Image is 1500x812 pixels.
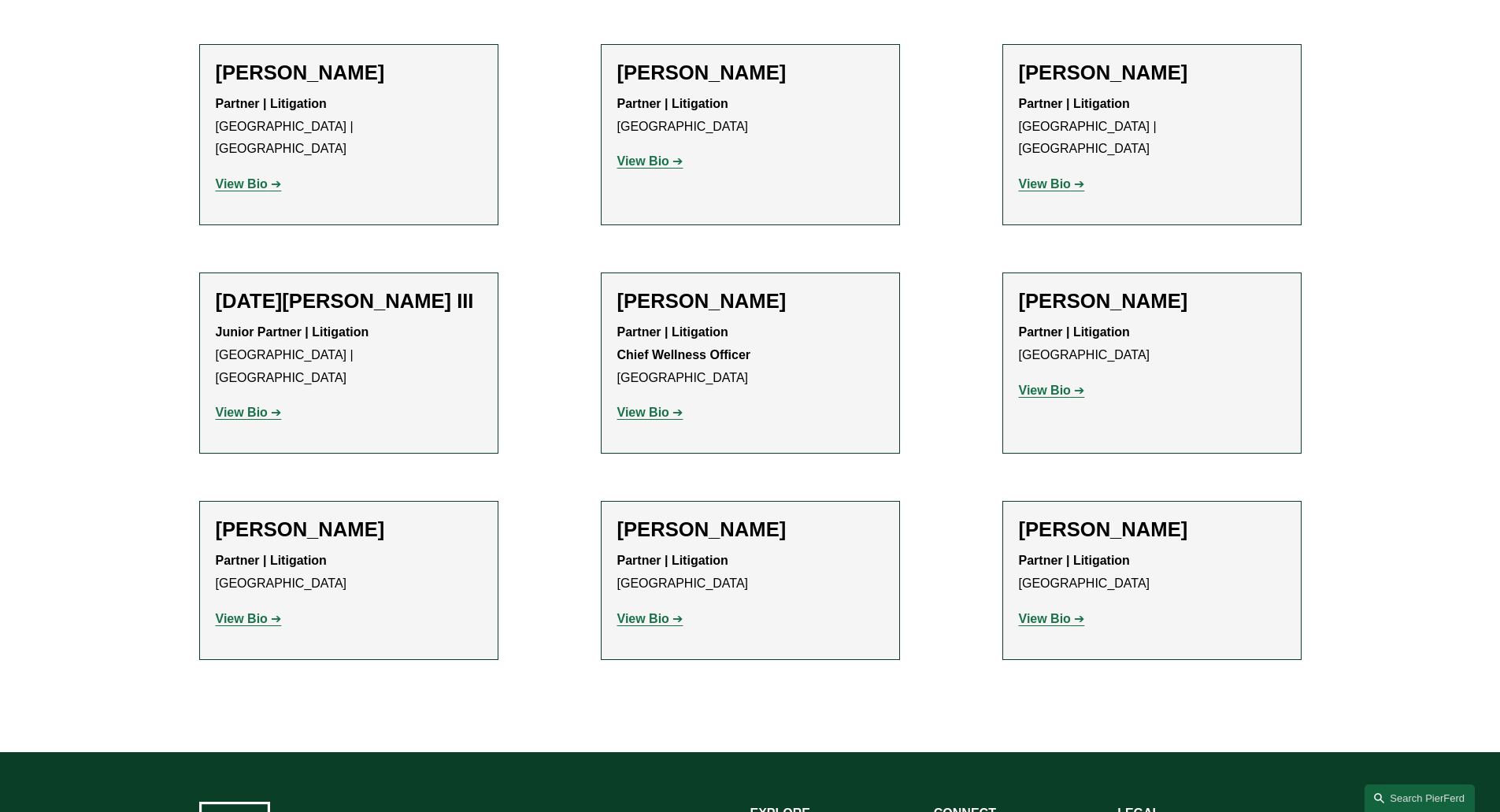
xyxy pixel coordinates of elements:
h2: [PERSON_NAME] [617,61,883,85]
h2: [DATE][PERSON_NAME] III [216,289,482,313]
strong: Partner | Litigation [617,97,728,110]
p: [GEOGRAPHIC_DATA] [216,550,482,595]
a: View Bio [617,612,683,625]
strong: View Bio [216,406,268,419]
a: View Bio [1019,612,1085,625]
a: View Bio [216,612,282,625]
p: [GEOGRAPHIC_DATA] | [GEOGRAPHIC_DATA] [1019,93,1285,161]
p: [GEOGRAPHIC_DATA] | [GEOGRAPHIC_DATA] [216,93,482,161]
strong: Partner | Litigation [617,554,728,567]
strong: Partner | Litigation [1019,97,1130,110]
a: View Bio [617,154,683,168]
p: [GEOGRAPHIC_DATA] [617,550,883,595]
a: Search this site [1365,784,1475,812]
h2: [PERSON_NAME] [216,517,482,542]
strong: View Bio [617,612,669,625]
h2: [PERSON_NAME] [617,289,883,313]
a: View Bio [1019,384,1085,397]
strong: Partner | Litigation [1019,554,1130,567]
h2: [PERSON_NAME] [216,61,482,85]
h2: [PERSON_NAME] [1019,517,1285,542]
strong: View Bio [216,612,268,625]
strong: Partner | Litigation [216,97,327,110]
strong: View Bio [617,154,669,168]
p: [GEOGRAPHIC_DATA] [617,93,883,139]
a: View Bio [216,406,282,419]
strong: View Bio [1019,177,1071,191]
h2: [PERSON_NAME] [617,517,883,542]
strong: Partner | Litigation [1019,325,1130,339]
strong: View Bio [1019,612,1071,625]
strong: Partner | Litigation Chief Wellness Officer [617,325,751,362]
strong: Partner | Litigation [216,554,327,567]
strong: View Bio [617,406,669,419]
p: [GEOGRAPHIC_DATA] [1019,321,1285,367]
strong: View Bio [1019,384,1071,397]
h2: [PERSON_NAME] [1019,289,1285,313]
a: View Bio [617,406,683,419]
p: [GEOGRAPHIC_DATA] [617,321,883,389]
h2: [PERSON_NAME] [1019,61,1285,85]
strong: Junior Partner | Litigation [216,325,369,339]
p: [GEOGRAPHIC_DATA] | [GEOGRAPHIC_DATA] [216,321,482,389]
a: View Bio [1019,177,1085,191]
strong: View Bio [216,177,268,191]
a: View Bio [216,177,282,191]
p: [GEOGRAPHIC_DATA] [1019,550,1285,595]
